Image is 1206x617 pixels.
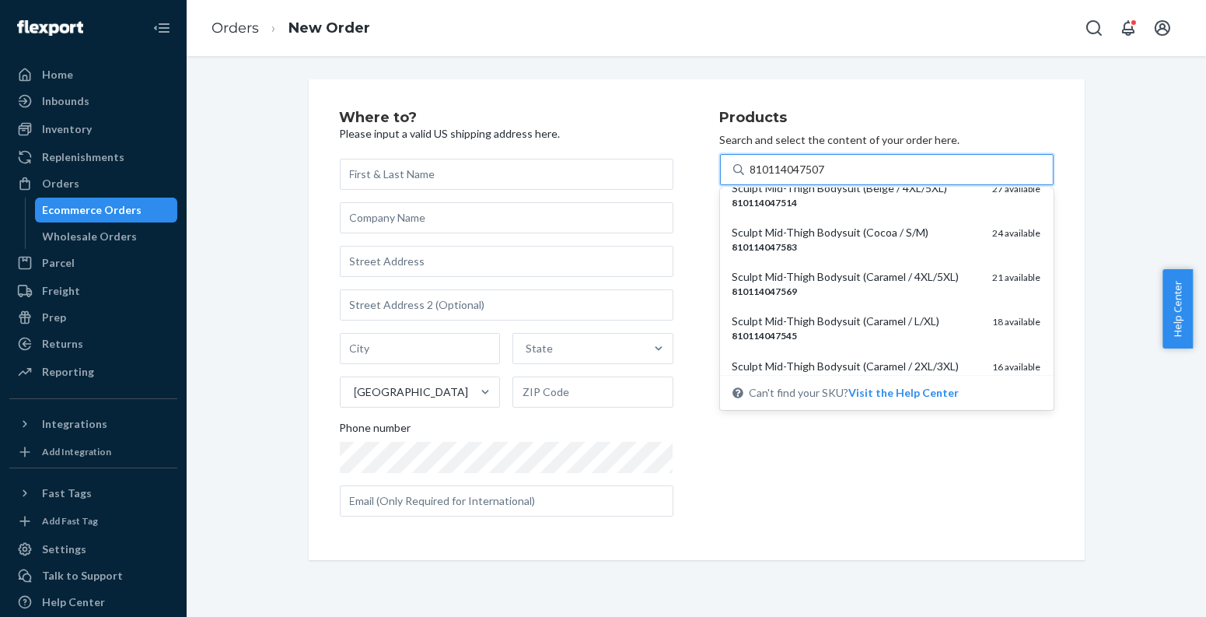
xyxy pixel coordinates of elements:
[340,110,673,126] h2: Where to?
[993,361,1041,373] span: 16 available
[42,486,92,501] div: Fast Tags
[340,159,673,190] input: First & Last Name
[1113,12,1144,44] button: Open notifications
[340,289,673,321] input: Street Address 2 (Optional)
[1162,269,1193,349] button: Help Center
[9,443,177,461] a: Add Integration
[42,149,124,165] div: Replenishments
[512,377,673,408] input: ZIP Code
[9,331,177,356] a: Returns
[340,202,673,233] input: Company Name
[9,412,177,436] button: Integrations
[355,384,469,400] div: [GEOGRAPHIC_DATA]
[340,486,673,517] input: Email (Only Required for International)
[42,568,123,584] div: Talk to Support
[9,481,177,506] button: Fast Tags
[732,375,798,387] em: 810114047552
[732,330,798,342] em: 810114047545
[35,224,178,249] a: Wholesale Orders
[42,514,98,528] div: Add Fast Tag
[35,198,178,223] a: Ecommerce Orders
[340,420,411,442] span: Phone number
[340,126,673,142] p: Please input a valid US shipping address here.
[750,385,960,401] span: Can't find your SKU?
[732,225,981,240] div: Sculpt Mid-Thigh Bodysuit (Cocoa / S/M)
[42,310,66,325] div: Prep
[42,176,79,191] div: Orders
[993,227,1041,239] span: 24 available
[9,89,177,114] a: Inbounds
[42,255,75,271] div: Parcel
[340,246,673,277] input: Street Address
[993,272,1041,283] span: 21 available
[993,183,1041,195] span: 27 available
[1078,12,1110,44] button: Open Search Box
[9,117,177,142] a: Inventory
[42,416,107,432] div: Integrations
[43,202,142,218] div: Ecommerce Orders
[42,445,111,458] div: Add Integration
[9,537,177,562] a: Settings
[9,359,177,384] a: Reporting
[732,269,981,285] div: Sculpt Mid-Thigh Bodysuit (Caramel / 4XL/5XL)
[732,314,981,329] div: Sculpt Mid-Thigh Bodysuit (Caramel / L/XL)
[9,305,177,330] a: Prep
[526,341,553,356] div: State
[732,197,798,209] em: 810114047514
[288,19,370,37] a: New Order
[42,67,73,82] div: Home
[42,542,86,557] div: Settings
[9,590,177,615] a: Help Center
[750,162,827,177] input: Sculpt Mid-Thigh Bodysuit (Caramel / XXS/XS)81011404752132 availableSculpt Mid-Thigh Bodysuit (Be...
[9,251,177,275] a: Parcel
[42,283,80,299] div: Freight
[720,132,1054,148] p: Search and select the content of your order here.
[42,364,94,380] div: Reporting
[849,385,960,401] button: Sculpt Mid-Thigh Bodysuit (Caramel / XXS/XS)81011404752132 availableSculpt Mid-Thigh Bodysuit (Be...
[146,12,177,44] button: Close Navigation
[199,5,383,51] ol: breadcrumbs
[732,241,798,253] em: 810114047583
[43,229,138,244] div: Wholesale Orders
[993,316,1041,328] span: 18 available
[211,19,259,37] a: Orders
[732,359,981,374] div: Sculpt Mid-Thigh Bodysuit (Caramel / 2XL/3XL)
[42,336,83,352] div: Returns
[9,563,177,588] a: Talk to Support
[732,286,798,297] em: 810114047569
[17,20,83,36] img: Flexport logo
[353,384,355,400] input: [GEOGRAPHIC_DATA]
[42,121,92,137] div: Inventory
[9,279,177,303] a: Freight
[42,93,89,109] div: Inbounds
[9,171,177,196] a: Orders
[9,62,177,87] a: Home
[42,594,105,610] div: Help Center
[340,333,501,364] input: City
[720,110,1054,126] h2: Products
[9,145,177,170] a: Replenishments
[9,512,177,531] a: Add Fast Tag
[732,181,981,196] div: Sculpt Mid-Thigh Bodysuit (Beige / 4XL/5XL)
[1147,12,1178,44] button: Open account menu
